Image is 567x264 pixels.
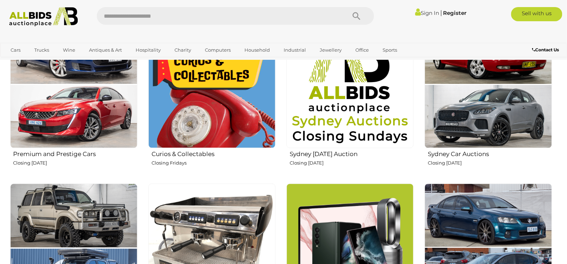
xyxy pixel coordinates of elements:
[286,21,414,178] a: Sydney [DATE] Auction Closing [DATE]
[315,44,347,56] a: Jewellery
[279,44,311,56] a: Industrial
[6,44,25,56] a: Cars
[378,44,402,56] a: Sports
[148,21,276,148] img: Curios & Collectables
[290,159,414,167] p: Closing [DATE]
[287,21,414,148] img: Sydney Sunday Auction
[30,44,54,56] a: Trucks
[415,10,439,16] a: Sign In
[201,44,236,56] a: Computers
[240,44,275,56] a: Household
[441,9,442,17] span: |
[5,7,82,27] img: Allbids.com.au
[10,21,137,178] a: Premium and Prestige Cars Closing [DATE]
[428,149,552,157] h2: Sydney Car Auctions
[59,44,80,56] a: Wine
[443,10,467,16] a: Register
[339,7,374,25] button: Search
[511,7,562,21] a: Sell with us
[351,44,374,56] a: Office
[424,21,552,178] a: Sydney Car Auctions Closing [DATE]
[532,47,559,52] b: Contact Us
[148,21,276,178] a: Curios & Collectables Closing Fridays
[6,56,66,68] a: [GEOGRAPHIC_DATA]
[425,21,552,148] img: Sydney Car Auctions
[152,159,276,167] p: Closing Fridays
[131,44,166,56] a: Hospitality
[152,149,276,157] h2: Curios & Collectables
[13,159,137,167] p: Closing [DATE]
[290,149,414,157] h2: Sydney [DATE] Auction
[428,159,552,167] p: Closing [DATE]
[170,44,196,56] a: Charity
[85,44,127,56] a: Antiques & Art
[13,149,137,157] h2: Premium and Prestige Cars
[532,46,561,54] a: Contact Us
[10,21,137,148] img: Premium and Prestige Cars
